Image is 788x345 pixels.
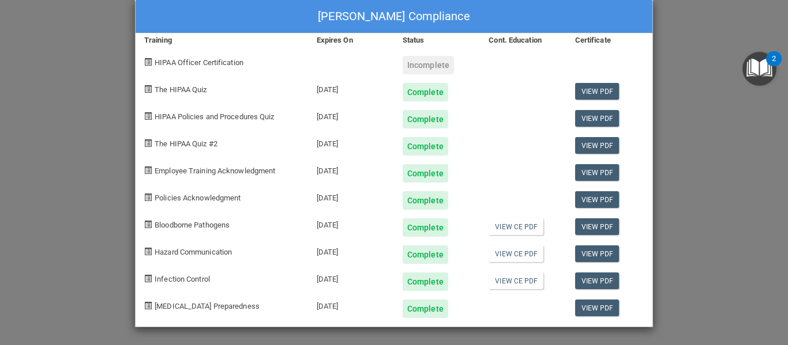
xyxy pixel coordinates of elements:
[575,191,620,208] a: View PDF
[136,33,308,47] div: Training
[575,299,620,316] a: View PDF
[403,191,448,210] div: Complete
[155,221,230,229] span: Bloodborne Pathogens
[155,139,217,148] span: The HIPAA Quiz #2
[394,33,480,47] div: Status
[308,33,394,47] div: Expires On
[403,299,448,318] div: Complete
[403,245,448,264] div: Complete
[575,110,620,127] a: View PDF
[489,218,543,235] a: View CE PDF
[480,33,566,47] div: Cont. Education
[308,156,394,183] div: [DATE]
[308,128,394,156] div: [DATE]
[155,248,232,256] span: Hazard Communication
[403,272,448,291] div: Complete
[403,164,448,183] div: Complete
[308,264,394,291] div: [DATE]
[403,83,448,101] div: Complete
[575,218,620,235] a: View PDF
[155,275,210,283] span: Infection Control
[489,272,543,289] a: View CE PDF
[308,101,394,128] div: [DATE]
[155,166,275,175] span: Employee Training Acknowledgment
[403,137,448,156] div: Complete
[308,74,394,101] div: [DATE]
[575,245,620,262] a: View PDF
[308,210,394,237] div: [DATE]
[489,245,543,262] a: View CE PDF
[575,137,620,154] a: View PDF
[155,58,243,67] span: HIPAA Officer Certification
[308,183,394,210] div: [DATE]
[772,59,776,74] div: 2
[155,85,207,94] span: The HIPAA Quiz
[575,272,620,289] a: View PDF
[403,218,448,237] div: Complete
[155,302,260,310] span: [MEDICAL_DATA] Preparedness
[742,52,776,86] button: Open Resource Center, 2 new notifications
[575,83,620,100] a: View PDF
[308,291,394,318] div: [DATE]
[155,112,274,121] span: HIPAA Policies and Procedures Quiz
[566,33,652,47] div: Certificate
[155,194,241,202] span: Policies Acknowledgment
[403,110,448,128] div: Complete
[403,56,454,74] div: Incomplete
[308,237,394,264] div: [DATE]
[575,164,620,181] a: View PDF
